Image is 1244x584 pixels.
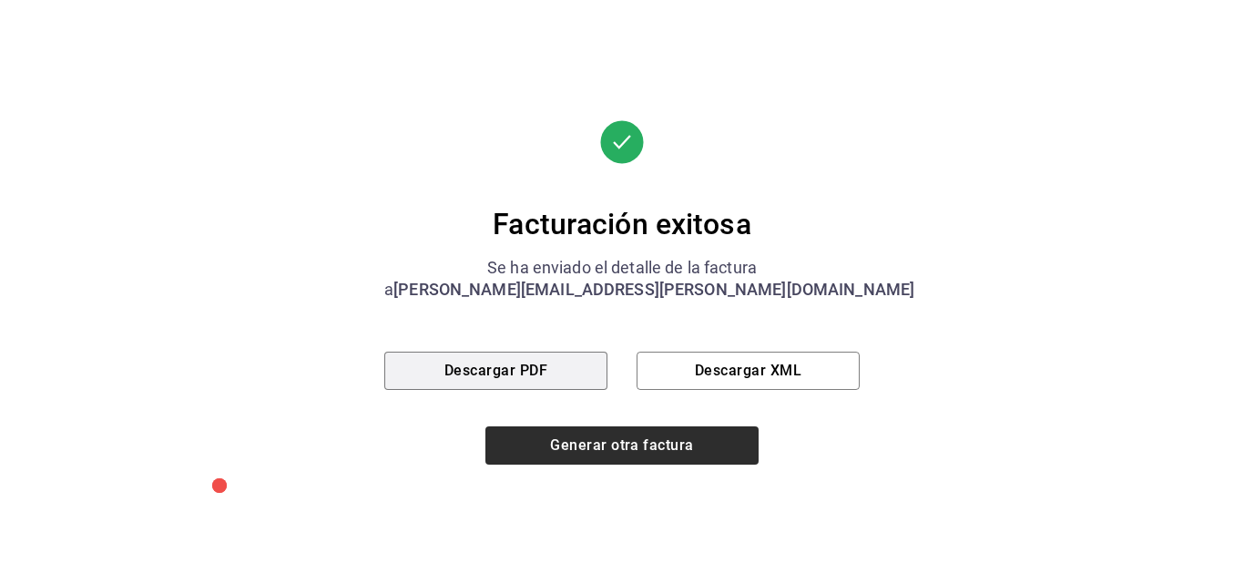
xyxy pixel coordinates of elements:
[384,279,860,301] div: a
[393,280,914,299] span: [PERSON_NAME][EMAIL_ADDRESS][PERSON_NAME][DOMAIN_NAME]
[485,426,759,465] button: Generar otra factura
[384,206,860,242] div: Facturación exitosa
[384,257,860,279] div: Se ha enviado el detalle de la factura
[384,352,607,390] button: Descargar PDF
[637,352,860,390] button: Descargar XML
